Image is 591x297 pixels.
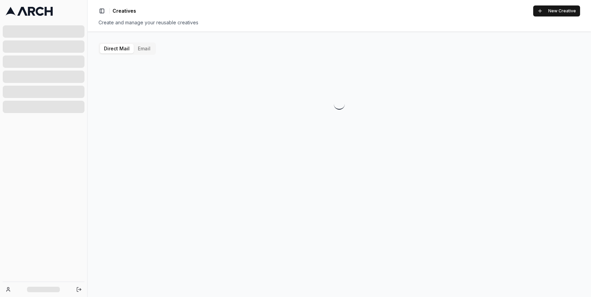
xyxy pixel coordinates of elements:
nav: breadcrumb [113,8,136,14]
div: Create and manage your reusable creatives [98,19,580,26]
span: Creatives [113,8,136,14]
button: New Creative [533,5,580,16]
button: Direct Mail [100,44,134,53]
button: Email [134,44,155,53]
button: Log out [74,285,84,294]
